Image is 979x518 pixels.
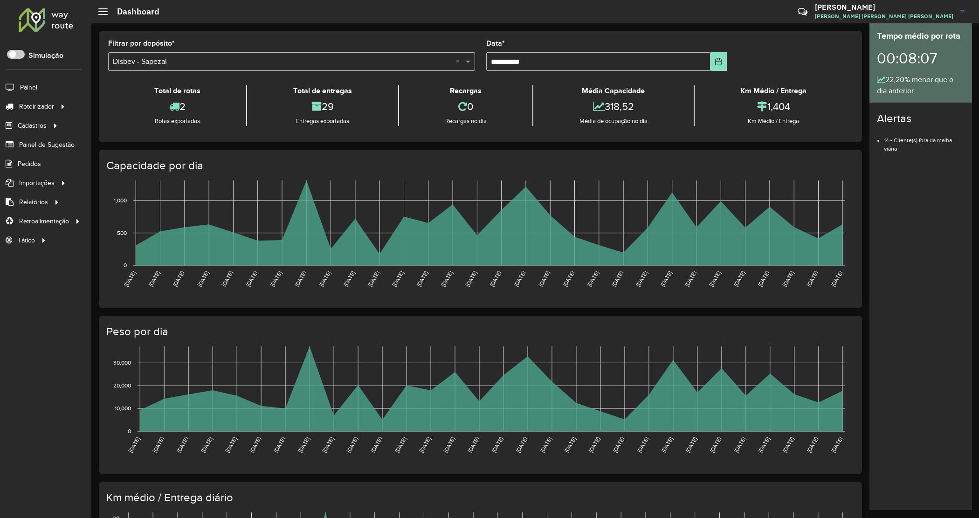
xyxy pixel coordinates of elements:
[196,270,210,288] text: [DATE]
[732,270,746,288] text: [DATE]
[815,12,953,21] span: [PERSON_NAME] [PERSON_NAME] [PERSON_NAME]
[147,270,161,288] text: [DATE]
[123,270,137,288] text: [DATE]
[757,436,771,454] text: [DATE]
[224,436,238,454] text: [DATE]
[684,436,698,454] text: [DATE]
[249,85,395,97] div: Total de entregas
[830,270,843,288] text: [DATE]
[781,270,795,288] text: [DATE]
[297,436,310,454] text: [DATE]
[686,3,784,28] div: Críticas? Dúvidas? Elogios? Sugestões? Entre em contato conosco!
[660,436,674,454] text: [DATE]
[110,85,244,97] div: Total de rotas
[830,436,843,454] text: [DATE]
[117,230,127,236] text: 500
[586,270,600,288] text: [DATE]
[733,436,746,454] text: [DATE]
[152,436,165,454] text: [DATE]
[538,270,551,288] text: [DATE]
[697,117,850,126] div: Km Médio / Entrega
[401,85,530,97] div: Recargas
[249,117,395,126] div: Entregas exportadas
[318,270,331,288] text: [DATE]
[806,436,819,454] text: [DATE]
[345,436,359,454] text: [DATE]
[172,270,185,288] text: [DATE]
[536,85,691,97] div: Média Capacidade
[20,83,37,92] span: Painel
[108,38,175,49] label: Filtrar por depósito
[124,262,127,268] text: 0
[294,270,307,288] text: [DATE]
[415,270,429,288] text: [DATE]
[401,117,530,126] div: Recargas no dia
[200,436,214,454] text: [DATE]
[635,270,648,288] text: [DATE]
[321,436,335,454] text: [DATE]
[110,97,244,117] div: 2
[587,436,601,454] text: [DATE]
[113,359,131,366] text: 30,000
[401,97,530,117] div: 0
[19,178,55,188] span: Importações
[466,436,480,454] text: [DATE]
[18,235,35,245] span: Tático
[221,270,234,288] text: [DATE]
[106,159,853,173] h4: Capacidade por dia
[106,325,853,338] h4: Peso por dia
[249,97,395,117] div: 29
[515,436,528,454] text: [DATE]
[455,56,463,67] span: Clear all
[697,97,850,117] div: 1,404
[612,436,625,454] text: [DATE]
[442,436,455,454] text: [DATE]
[563,436,577,454] text: [DATE]
[536,117,691,126] div: Média de ocupação no dia
[108,7,159,17] h2: Dashboard
[18,121,47,131] span: Cadastros
[176,436,189,454] text: [DATE]
[273,436,286,454] text: [DATE]
[248,436,262,454] text: [DATE]
[659,270,673,288] text: [DATE]
[636,436,649,454] text: [DATE]
[19,216,69,226] span: Retroalimentação
[115,405,131,411] text: 10,000
[245,270,258,288] text: [DATE]
[110,117,244,126] div: Rotas exportadas
[342,270,356,288] text: [DATE]
[418,436,432,454] text: [DATE]
[708,270,722,288] text: [DATE]
[486,38,505,49] label: Data
[440,270,454,288] text: [DATE]
[877,74,965,97] div: 22,20% menor que o dia anterior
[539,436,552,454] text: [DATE]
[709,436,722,454] text: [DATE]
[806,270,819,288] text: [DATE]
[877,30,965,42] div: Tempo médio por rota
[269,270,283,288] text: [DATE]
[562,270,575,288] text: [DATE]
[128,428,131,434] text: 0
[367,270,380,288] text: [DATE]
[536,97,691,117] div: 318,52
[19,140,75,150] span: Painel de Sugestão
[877,112,965,125] h4: Alertas
[793,2,813,22] a: Contato Rápido
[490,436,504,454] text: [DATE]
[513,270,526,288] text: [DATE]
[697,85,850,97] div: Km Médio / Entrega
[391,270,405,288] text: [DATE]
[464,270,478,288] text: [DATE]
[18,159,41,169] span: Pedidos
[113,382,131,388] text: 20,000
[884,129,965,153] li: 14 - Cliente(s) fora da malha viária
[489,270,502,288] text: [DATE]
[877,42,965,74] div: 00:08:07
[127,436,141,454] text: [DATE]
[394,436,407,454] text: [DATE]
[114,198,127,204] text: 1,000
[19,197,48,207] span: Relatórios
[611,270,624,288] text: [DATE]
